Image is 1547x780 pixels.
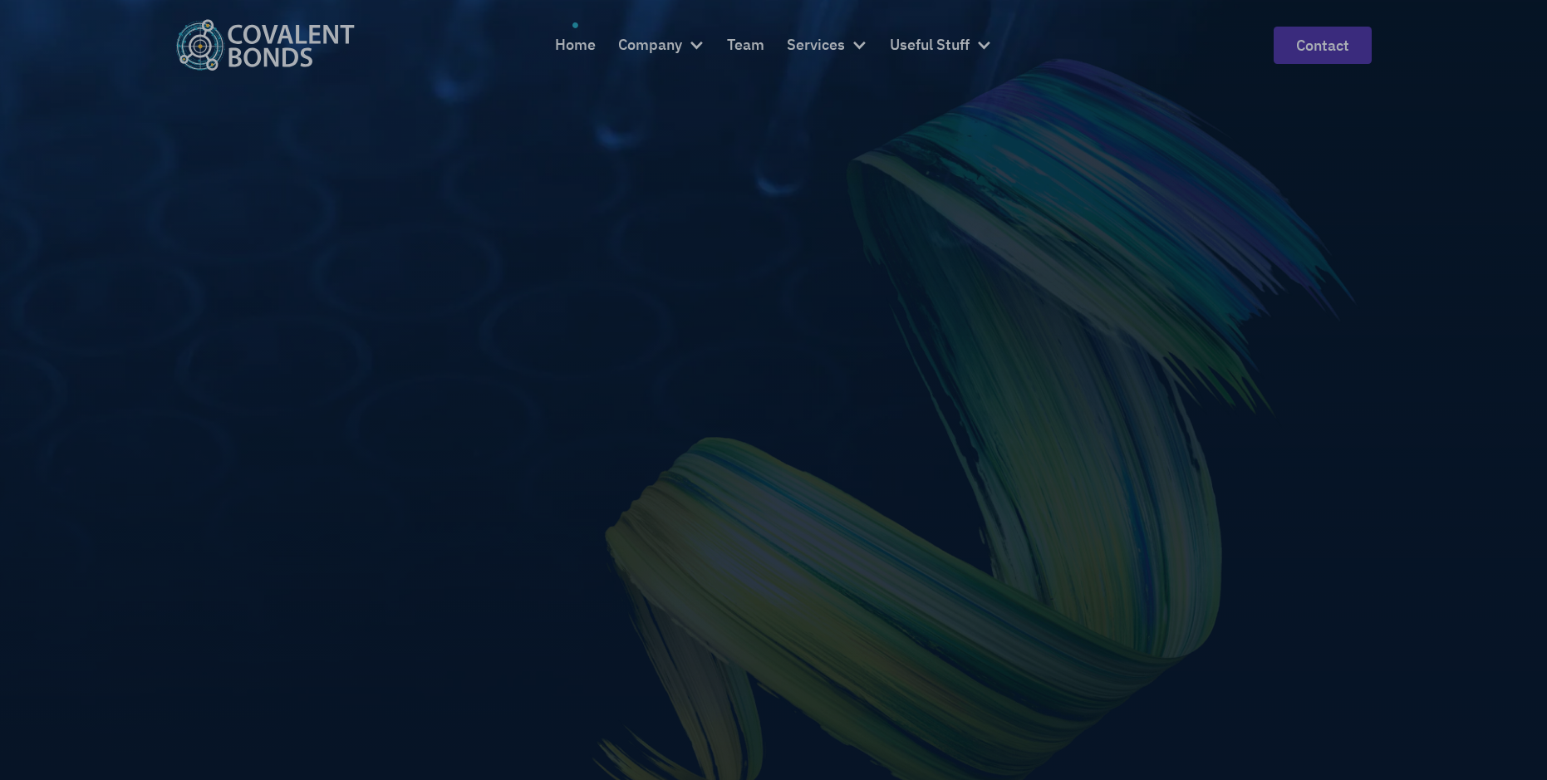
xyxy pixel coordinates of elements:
[175,19,355,70] a: home
[1274,27,1372,64] a: contact
[555,22,596,67] a: Home
[890,22,992,67] div: Useful Stuff
[727,22,764,67] a: Team
[787,33,845,57] div: Services
[618,33,682,57] div: Company
[787,22,867,67] div: Services
[727,33,764,57] div: Team
[890,33,970,57] div: Useful Stuff
[175,19,355,70] img: Covalent Bonds White / Teal Logo
[555,33,596,57] div: Home
[618,22,705,67] div: Company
